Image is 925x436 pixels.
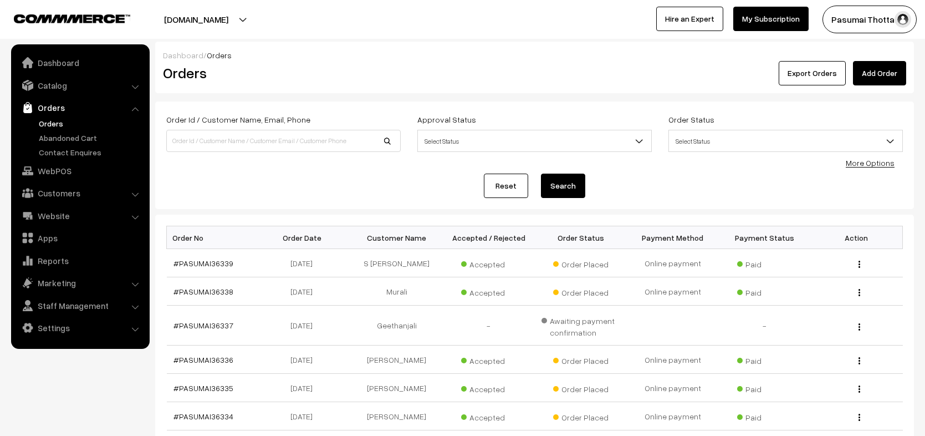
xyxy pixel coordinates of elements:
img: Menu [858,261,860,268]
span: Accepted [461,352,517,367]
td: [PERSON_NAME] [351,346,443,374]
th: Order Status [535,226,627,249]
td: - [719,306,811,346]
td: [DATE] [259,374,351,402]
img: Menu [858,357,860,364]
span: Select Status [669,131,902,151]
a: Customers [14,183,146,203]
a: Contact Enquires [36,146,146,158]
a: COMMMERCE [14,11,111,24]
a: Catalog [14,75,146,95]
span: Select Status [417,130,652,152]
a: Orders [36,118,146,129]
a: Staff Management [14,296,146,316]
td: [PERSON_NAME] [351,402,443,430]
img: COMMMERCE [14,14,130,23]
input: Order Id / Customer Name / Customer Email / Customer Phone [166,130,401,152]
img: Menu [858,289,860,296]
span: Orders [207,50,232,60]
td: Murali [351,277,443,306]
span: Order Placed [553,284,609,298]
th: Accepted / Rejected [443,226,535,249]
td: [DATE] [259,346,351,374]
td: [DATE] [259,277,351,306]
span: Select Status [668,130,903,152]
button: Pasumai Thotta… [822,6,917,33]
th: Payment Method [627,226,719,249]
span: Accepted [461,284,517,298]
a: Website [14,206,146,226]
button: Export Orders [779,61,846,85]
img: Menu [858,386,860,393]
span: Paid [737,409,793,423]
a: #PASUMAI36336 [173,355,233,364]
span: Order Placed [553,352,609,367]
a: #PASUMAI36335 [173,383,233,393]
td: S [PERSON_NAME] [351,249,443,277]
span: Order Placed [553,381,609,395]
span: Paid [737,284,793,298]
img: user [895,11,911,28]
a: Abandoned Cart [36,132,146,144]
span: Select Status [418,131,651,151]
span: Paid [737,381,793,395]
a: Dashboard [163,50,203,60]
a: #PASUMAI36334 [173,412,233,421]
button: Search [541,174,585,198]
a: Orders [14,98,146,118]
img: Menu [858,414,860,421]
th: Order No [167,226,259,249]
div: / [163,49,906,61]
td: - [443,306,535,346]
a: Add Order [853,61,906,85]
th: Action [811,226,903,249]
label: Approval Status [417,114,476,125]
td: [DATE] [259,402,351,430]
a: Reports [14,251,146,271]
td: Online payment [627,374,719,402]
a: Reset [484,174,528,198]
a: My Subscription [733,7,809,31]
td: Geethanjali [351,306,443,346]
a: #PASUMAI36338 [173,287,233,296]
span: Order Placed [553,256,609,270]
a: Dashboard [14,53,146,73]
span: Paid [737,256,793,270]
td: Online payment [627,277,719,306]
td: Online payment [627,402,719,430]
a: Apps [14,228,146,248]
td: Online payment [627,249,719,277]
a: Marketing [14,273,146,293]
span: Order Placed [553,409,609,423]
a: #PASUMAI36337 [173,321,233,330]
td: [PERSON_NAME] [351,374,443,402]
th: Payment Status [719,226,811,249]
th: Customer Name [351,226,443,249]
span: Accepted [461,381,517,395]
img: Menu [858,323,860,331]
a: More Options [846,158,895,168]
label: Order Id / Customer Name, Email, Phone [166,114,310,125]
th: Order Date [259,226,351,249]
span: Accepted [461,256,517,270]
td: [DATE] [259,306,351,346]
span: Accepted [461,409,517,423]
h2: Orders [163,64,400,82]
td: Online payment [627,346,719,374]
button: [DOMAIN_NAME] [125,6,267,33]
span: Paid [737,352,793,367]
a: Hire an Expert [656,7,723,31]
a: Settings [14,318,146,338]
td: [DATE] [259,249,351,277]
label: Order Status [668,114,714,125]
a: #PASUMAI36339 [173,258,233,268]
span: Awaiting payment confirmation [541,312,620,338]
a: WebPOS [14,161,146,181]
